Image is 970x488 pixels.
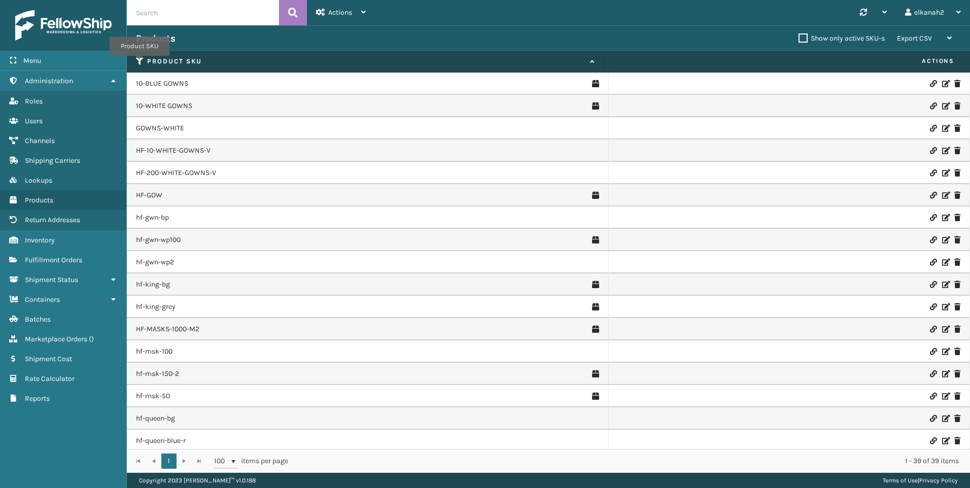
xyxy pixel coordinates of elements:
a: 10-BLUE GOWNS [136,79,188,89]
i: Delete [954,437,960,444]
i: Delete [954,326,960,333]
span: Containers [25,295,60,304]
i: Delete [954,169,960,177]
i: Delete [954,80,960,87]
a: hf-king-grey [136,302,176,312]
i: Link Product [930,259,936,266]
span: Actions [328,8,352,17]
i: Edit [942,393,948,400]
i: Edit [942,169,948,177]
span: Shipment Status [25,275,78,284]
a: hf-msk-50 [136,391,170,401]
i: Edit [942,80,948,87]
a: HF-10-WHITE-GOWNS-V [136,146,211,156]
i: Edit [942,236,948,243]
span: Products [25,196,53,204]
i: Link Product [930,125,936,132]
i: Delete [954,102,960,110]
i: Edit [942,281,948,288]
i: Link Product [930,192,936,199]
i: Delete [954,393,960,400]
i: Delete [954,125,960,132]
i: Edit [942,303,948,310]
div: | [883,473,958,488]
i: Edit [942,259,948,266]
i: Edit [942,214,948,221]
i: Link Product [930,437,936,444]
i: Link Product [930,393,936,400]
span: Inventory [25,236,55,245]
h3: Products [136,32,175,45]
i: Delete [954,348,960,355]
span: Actions [608,53,960,69]
i: Delete [954,303,960,310]
i: Delete [954,192,960,199]
a: hf-king-bg [136,280,170,290]
a: HF-MASKS-1000-M2 [136,324,199,334]
i: Delete [954,147,960,154]
p: Copyright 2023 [PERSON_NAME]™ v 1.0.188 [139,473,256,488]
label: Show only active SKU-s [799,34,885,43]
i: Edit [942,192,948,199]
span: Roles [25,97,43,106]
i: Delete [954,281,960,288]
a: Terms of Use [883,477,918,484]
a: 10-WHITE GOWNS [136,101,192,111]
span: Users [25,117,43,125]
i: Link Product [930,214,936,221]
i: Edit [942,348,948,355]
span: Rate Calculator [25,374,75,383]
a: HF-200-WHITE-GOWNS-V [136,168,216,178]
i: Link Product [930,370,936,377]
i: Delete [954,236,960,243]
a: hf-msk-100 [136,346,172,357]
span: Return Addresses [25,216,80,224]
a: hf-gwn-bp [136,213,169,223]
span: Marketplace Orders [25,335,87,343]
i: Link Product [930,80,936,87]
span: ( ) [89,335,94,343]
i: Link Product [930,169,936,177]
i: Edit [942,147,948,154]
span: Lookups [25,176,52,185]
i: Delete [954,415,960,422]
i: Edit [942,102,948,110]
div: 1 - 39 of 39 items [302,456,959,466]
i: Edit [942,437,948,444]
i: Edit [942,326,948,333]
span: items per page [214,454,288,469]
i: Link Product [930,348,936,355]
i: Delete [954,214,960,221]
i: Delete [954,370,960,377]
a: hf-queen-blue-r [136,436,186,446]
i: Link Product [930,303,936,310]
span: Menu [23,56,41,65]
a: hf-gwn-wp2 [136,257,174,267]
span: Reports [25,394,50,403]
a: hf-gwn-wp100 [136,235,181,245]
i: Edit [942,415,948,422]
i: Edit [942,370,948,377]
i: Link Product [930,102,936,110]
a: GOWNS-WHITE [136,123,184,133]
a: Privacy Policy [919,477,958,484]
span: Export CSV [897,34,932,43]
i: Edit [942,125,948,132]
span: 100 [214,456,229,466]
a: 1 [161,454,177,469]
label: Product SKU [147,57,585,66]
i: Delete [954,259,960,266]
a: hf-queen-bg [136,413,175,424]
a: hf-msk-150-2 [136,369,179,379]
span: Shipment Cost [25,355,72,363]
i: Link Product [930,415,936,422]
span: Channels [25,136,55,145]
a: HF-GOW [136,190,162,200]
span: Shipping Carriers [25,156,80,165]
span: Batches [25,315,51,324]
i: Link Product [930,236,936,243]
span: Administration [25,77,73,85]
img: logo [15,10,112,41]
span: Fulfillment Orders [25,256,82,264]
i: Link Product [930,281,936,288]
